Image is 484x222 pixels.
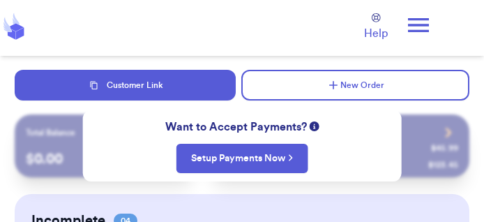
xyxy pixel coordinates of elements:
div: $ 123.45 [428,159,458,170]
span: Help [364,25,388,42]
a: Help [364,13,388,42]
a: Setup Payments Now [191,151,294,165]
p: $ 0.00 [26,149,186,169]
div: $ 45.99 [431,142,458,154]
button: New Order [241,70,469,101]
button: Setup Payments Now [176,144,308,173]
p: Total Balance [26,127,75,138]
span: Want to Accept Payments? [165,119,307,135]
button: Customer Link [15,70,236,101]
